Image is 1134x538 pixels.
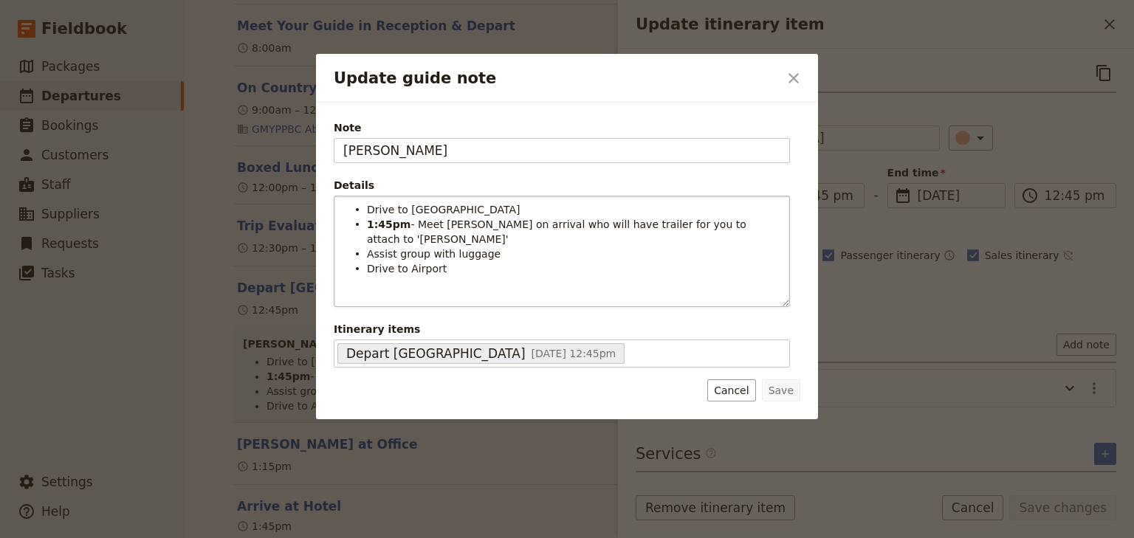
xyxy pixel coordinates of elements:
[334,120,790,135] span: Note
[781,66,806,91] button: Close dialog
[367,218,749,245] span: - Meet [PERSON_NAME] on arrival who will have trailer for you to attach to '[PERSON_NAME]'
[334,178,790,193] div: Details
[334,322,790,337] span: Itinerary items
[367,263,447,275] span: Drive to Airport
[334,138,790,163] input: Note
[367,248,501,260] span: Assist group with luggage
[367,218,410,230] strong: 1:45pm
[346,345,526,362] span: Depart [GEOGRAPHIC_DATA]
[532,348,616,359] span: [DATE] 12:45pm
[367,204,520,215] span: Drive to [GEOGRAPHIC_DATA]
[707,379,755,401] button: Cancel
[334,67,778,89] h2: Update guide note
[762,379,800,401] button: Save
